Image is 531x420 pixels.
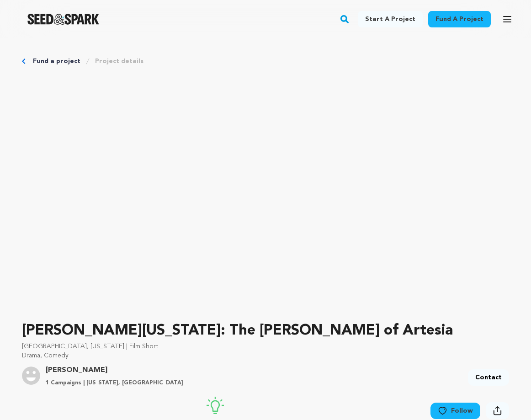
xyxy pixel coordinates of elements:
[27,14,99,25] a: Seed&Spark Homepage
[27,14,99,25] img: Seed&Spark Logo Dark Mode
[33,57,80,66] a: Fund a project
[95,57,143,66] a: Project details
[428,11,491,27] a: Fund a project
[358,11,423,27] a: Start a project
[468,369,509,386] a: Contact
[430,403,480,419] a: Follow
[22,342,509,351] p: [GEOGRAPHIC_DATA], [US_STATE] | Film Short
[46,379,183,387] p: 1 Campaigns | [US_STATE], [GEOGRAPHIC_DATA]
[22,367,40,385] img: user.png
[22,320,509,342] p: [PERSON_NAME][US_STATE]: The [PERSON_NAME] of Artesia
[22,351,509,360] p: Drama, Comedy
[46,365,183,376] a: Goto Ashish Penematcha profile
[22,57,509,66] div: Breadcrumb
